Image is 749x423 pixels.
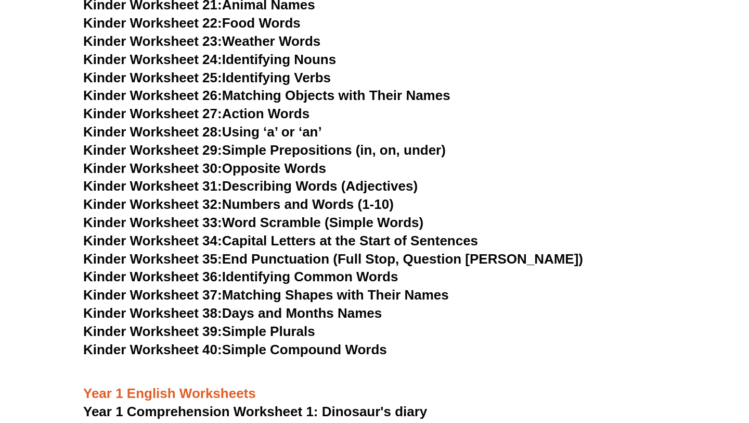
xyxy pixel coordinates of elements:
a: Kinder Worksheet 22:Food Words [83,15,301,31]
a: Kinder Worksheet 38:Days and Months Names [83,305,382,321]
a: Kinder Worksheet 30:Opposite Words [83,160,326,176]
span: Kinder Worksheet 24: [83,52,222,67]
span: Kinder Worksheet 23: [83,33,222,49]
a: Kinder Worksheet 25:Identifying Verbs [83,70,331,85]
a: Kinder Worksheet 26:Matching Objects with Their Names [83,88,450,103]
span: Kinder Worksheet 22: [83,15,222,31]
span: Kinder Worksheet 32: [83,196,222,212]
a: Kinder Worksheet 29:Simple Prepositions (in, on, under) [83,142,446,158]
span: Kinder Worksheet 35: [83,251,222,267]
a: Kinder Worksheet 36:Identifying Common Words [83,269,398,284]
a: Kinder Worksheet 28:Using ‘a’ or ‘an’ [83,124,322,140]
span: Kinder Worksheet 25: [83,70,222,85]
a: Kinder Worksheet 23:Weather Words [83,33,320,49]
a: Kinder Worksheet 31:Describing Words (Adjectives) [83,178,418,194]
h3: Year 1 English Worksheets [83,385,666,403]
span: Kinder Worksheet 38: [83,305,222,321]
span: Kinder Worksheet 26: [83,88,222,103]
span: Kinder Worksheet 29: [83,142,222,158]
a: Kinder Worksheet 39:Simple Plurals [83,324,315,339]
a: Kinder Worksheet 37:Matching Shapes with Their Names [83,287,449,303]
span: Kinder Worksheet 34: [83,233,222,248]
span: Kinder Worksheet 31: [83,178,222,194]
a: Kinder Worksheet 35:End Punctuation (Full Stop, Question [PERSON_NAME]) [83,251,583,267]
a: Kinder Worksheet 24:Identifying Nouns [83,52,336,67]
span: Kinder Worksheet 37: [83,287,222,303]
span: Kinder Worksheet 39: [83,324,222,339]
a: Kinder Worksheet 27:Action Words [83,106,309,121]
iframe: Chat Widget [571,305,749,423]
a: Kinder Worksheet 33:Word Scramble (Simple Words) [83,215,423,230]
a: Kinder Worksheet 32:Numbers and Words (1-10) [83,196,394,212]
span: Kinder Worksheet 33: [83,215,222,230]
a: Kinder Worksheet 40:Simple Compound Words [83,342,387,357]
span: Kinder Worksheet 30: [83,160,222,176]
span: Kinder Worksheet 27: [83,106,222,121]
span: Kinder Worksheet 28: [83,124,222,140]
span: Kinder Worksheet 36: [83,269,222,284]
a: Kinder Worksheet 34:Capital Letters at the Start of Sentences [83,233,478,248]
a: Year 1 Comprehension Worksheet 1: Dinosaur's diary [83,404,427,419]
span: Kinder Worksheet 40: [83,342,222,357]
